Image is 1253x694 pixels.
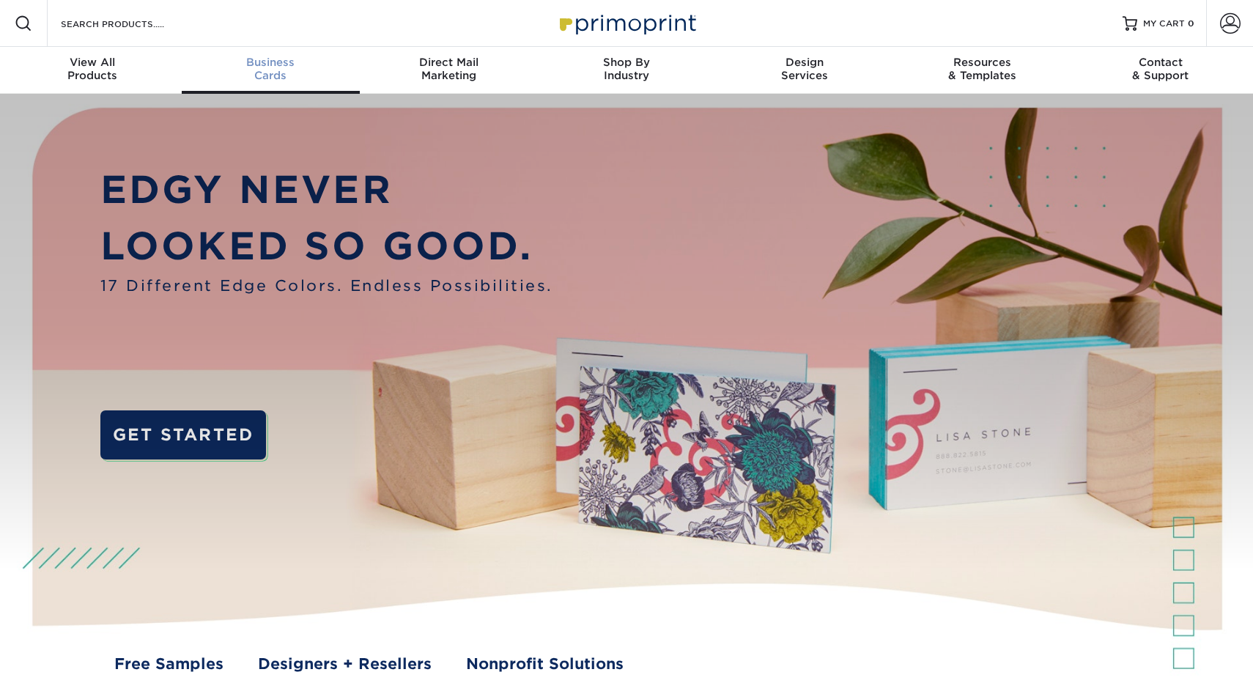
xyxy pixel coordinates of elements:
[893,47,1071,94] a: Resources& Templates
[360,56,538,82] div: Marketing
[715,47,893,94] a: DesignServices
[182,56,360,82] div: Cards
[360,56,538,69] span: Direct Mail
[4,56,182,69] span: View All
[4,47,182,94] a: View AllProducts
[1143,18,1185,30] span: MY CART
[715,56,893,69] span: Design
[59,15,202,32] input: SEARCH PRODUCTS.....
[538,56,716,69] span: Shop By
[114,653,223,676] a: Free Samples
[553,7,700,39] img: Primoprint
[538,56,716,82] div: Industry
[893,56,1071,82] div: & Templates
[1071,56,1249,82] div: & Support
[1071,47,1249,94] a: Contact& Support
[466,653,624,676] a: Nonprofit Solutions
[893,56,1071,69] span: Resources
[4,56,182,82] div: Products
[715,56,893,82] div: Services
[538,47,716,94] a: Shop ByIndustry
[258,653,432,676] a: Designers + Resellers
[1071,56,1249,69] span: Contact
[360,47,538,94] a: Direct MailMarketing
[1188,18,1194,29] span: 0
[182,56,360,69] span: Business
[182,47,360,94] a: BusinessCards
